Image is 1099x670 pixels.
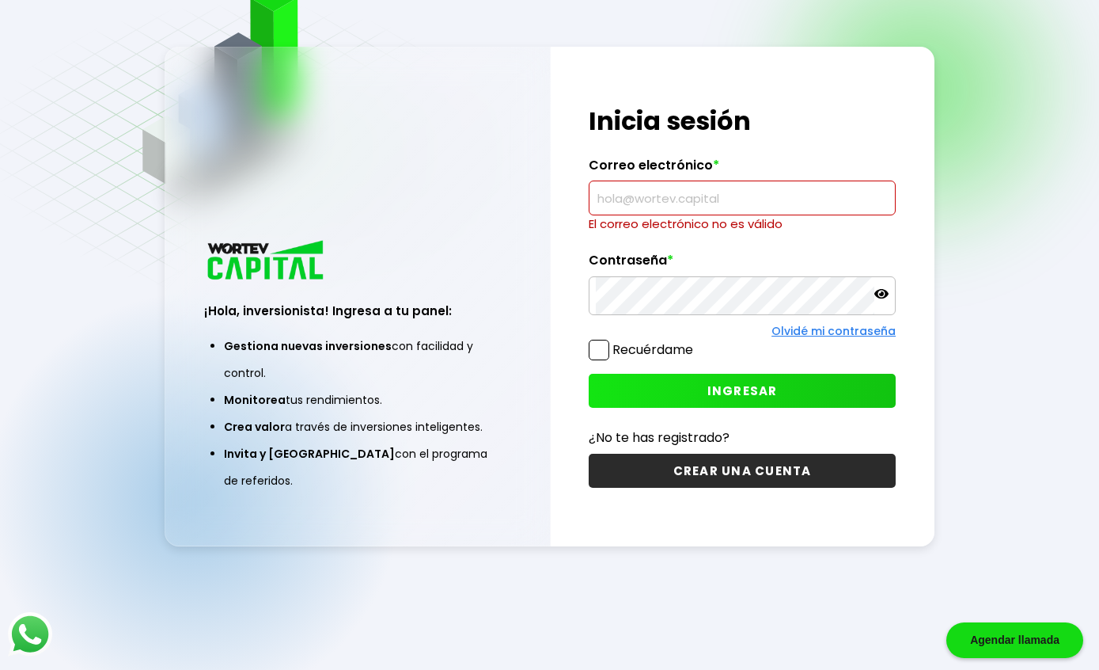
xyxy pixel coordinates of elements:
[204,302,511,320] h3: ¡Hola, inversionista! Ingresa a tu panel:
[224,333,491,386] li: con facilidad y control.
[8,612,52,657] img: logos_whatsapp-icon.242b2217.svg
[589,158,896,181] label: Correo electrónico
[589,428,896,447] p: ¿No te has registrado?
[224,446,395,462] span: Invita y [GEOGRAPHIC_DATA]
[589,102,896,140] h1: Inicia sesión
[224,440,491,494] li: con el programa de referidos.
[204,238,329,285] img: logo_wortev_capital
[946,622,1083,658] div: Agendar llamada
[707,383,778,399] span: INGRESAR
[224,413,491,440] li: a través de inversiones inteligentes.
[589,374,896,408] button: INGRESAR
[596,181,889,215] input: hola@wortev.capital
[589,215,896,233] p: El correo electrónico no es válido
[771,323,896,339] a: Olvidé mi contraseña
[589,253,896,276] label: Contraseña
[224,392,286,408] span: Monitorea
[589,428,896,488] a: ¿No te has registrado?CREAR UNA CUENTA
[224,338,392,354] span: Gestiona nuevas inversiones
[589,454,896,488] button: CREAR UNA CUENTA
[612,341,693,359] label: Recuérdame
[224,419,285,435] span: Crea valor
[224,386,491,413] li: tus rendimientos.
